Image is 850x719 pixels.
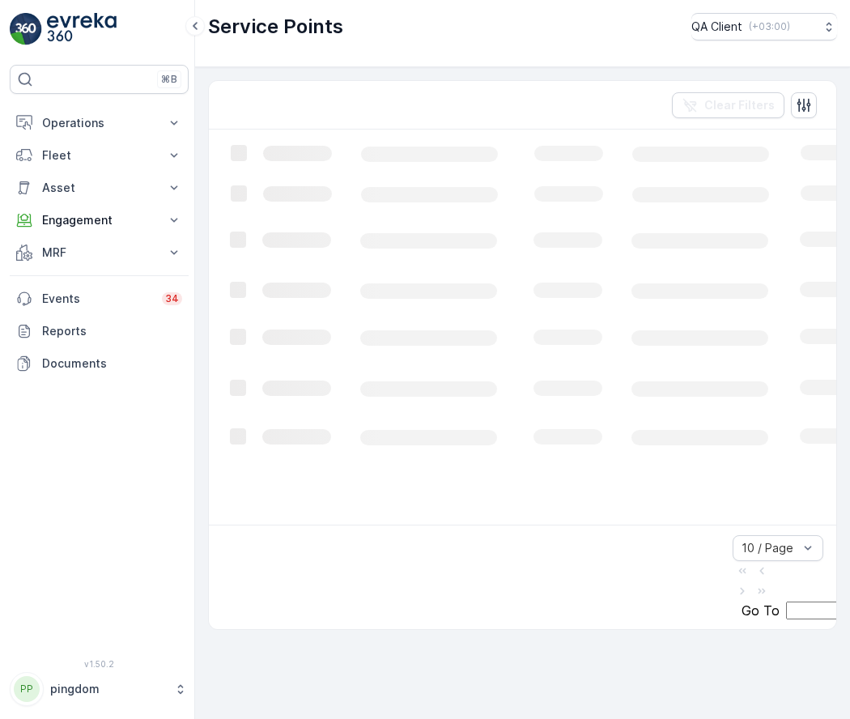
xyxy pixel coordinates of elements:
[10,139,189,172] button: Fleet
[10,315,189,347] a: Reports
[10,172,189,204] button: Asset
[42,212,156,228] p: Engagement
[10,13,42,45] img: logo
[10,347,189,380] a: Documents
[161,73,177,86] p: ⌘B
[742,603,780,618] span: Go To
[10,236,189,269] button: MRF
[749,20,790,33] p: ( +03:00 )
[14,676,40,702] div: PP
[10,107,189,139] button: Operations
[165,292,179,305] p: 34
[10,283,189,315] a: Events34
[10,204,189,236] button: Engagement
[42,291,152,307] p: Events
[42,115,156,131] p: Operations
[691,19,742,35] p: QA Client
[10,672,189,706] button: PPpingdom
[42,323,182,339] p: Reports
[42,180,156,196] p: Asset
[691,13,837,40] button: QA Client(+03:00)
[50,681,166,697] p: pingdom
[42,147,156,164] p: Fleet
[10,659,189,669] span: v 1.50.2
[47,13,117,45] img: logo_light-DOdMpM7g.png
[42,245,156,261] p: MRF
[672,92,784,118] button: Clear Filters
[208,14,343,40] p: Service Points
[42,355,182,372] p: Documents
[704,97,775,113] p: Clear Filters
